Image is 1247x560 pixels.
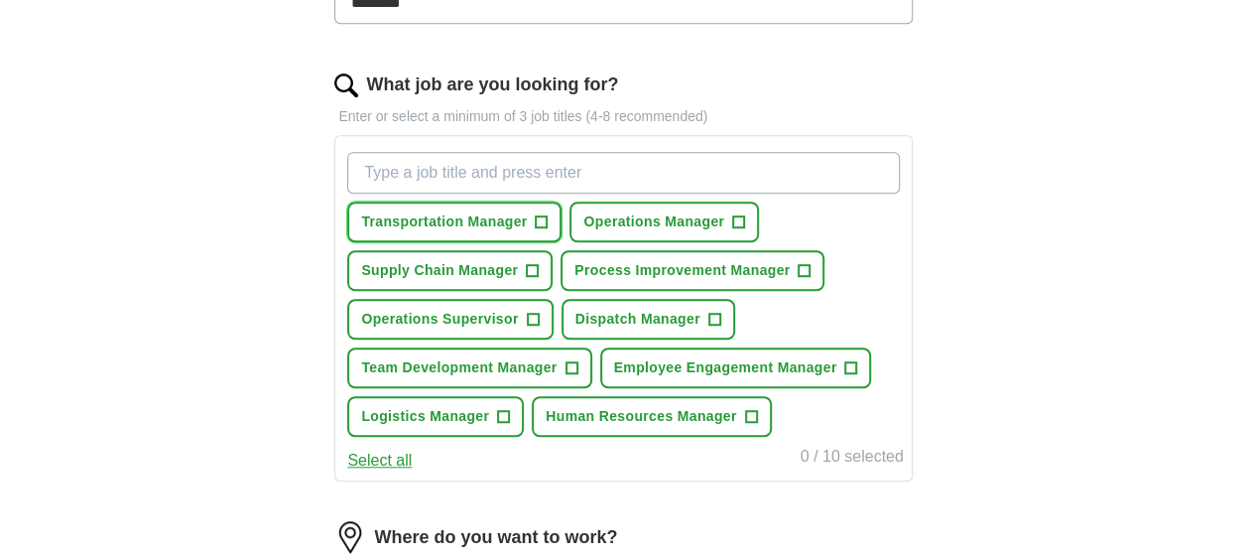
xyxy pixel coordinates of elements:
span: Supply Chain Manager [361,260,518,281]
span: Dispatch Manager [575,309,700,330]
button: Human Resources Manager [532,396,771,437]
div: 0 / 10 selected [801,445,904,473]
button: Supply Chain Manager [347,250,553,291]
label: What job are you looking for? [366,71,618,98]
span: Process Improvement Manager [574,260,790,281]
span: Operations Supervisor [361,309,518,330]
span: Team Development Manager [361,357,557,378]
p: Enter or select a minimum of 3 job titles (4-8 recommended) [334,106,912,127]
button: Team Development Manager [347,348,591,388]
button: Process Improvement Manager [561,250,824,291]
button: Dispatch Manager [561,299,735,340]
button: Employee Engagement Manager [600,348,872,388]
span: Employee Engagement Manager [614,357,837,378]
img: search.png [334,73,358,97]
span: Operations Manager [583,211,724,232]
button: Select all [347,449,412,473]
button: Operations Supervisor [347,299,553,340]
button: Operations Manager [569,202,759,242]
span: Human Resources Manager [546,406,736,427]
button: Logistics Manager [347,396,524,437]
span: Logistics Manager [361,406,489,427]
label: Where do you want to work? [374,524,617,551]
img: location.png [334,521,366,553]
button: Transportation Manager [347,202,561,242]
span: Transportation Manager [361,211,527,232]
input: Type a job title and press enter [347,152,899,194]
